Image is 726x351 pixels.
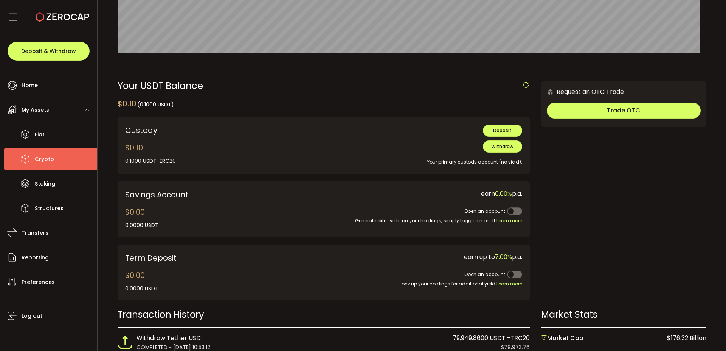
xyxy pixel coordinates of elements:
[464,253,522,261] span: earn up to p.a.
[464,208,505,214] span: Open an account
[22,105,49,115] span: My Assets
[607,106,640,115] span: Trade OTC
[125,142,176,165] div: $0.10
[688,315,726,351] iframe: Chat Widget
[481,189,522,198] span: earn p.a.
[125,157,176,165] div: 0.1000 USDT-ERC20
[125,285,158,293] div: 0.0000 USDT
[22,310,42,321] span: Log out
[125,206,158,229] div: $0.00
[667,333,706,343] span: $176.32 Billion
[35,178,55,189] span: Staking
[295,153,522,166] div: Your primary custody account (no yield).
[483,140,522,153] button: Withdraw
[8,42,90,61] button: Deposit & Withdraw
[118,98,174,109] div: $0.10
[547,103,701,119] button: Trade OTC
[496,217,522,224] span: Learn more
[118,308,530,321] div: Transaction History
[491,143,513,150] span: Withdraw
[295,280,522,288] div: Lock up your holdings for additional yield.
[125,125,284,136] div: Custody
[125,222,158,229] div: 0.0000 USDT
[22,252,49,263] span: Reporting
[22,277,55,288] span: Preferences
[35,129,45,140] span: Fiat
[464,271,505,278] span: Open an account
[495,189,512,198] span: 6.00%
[541,308,706,321] div: Market Stats
[493,127,512,134] span: Deposit
[22,228,48,239] span: Transfers
[125,252,284,264] div: Term Deposit
[35,203,64,214] span: Structures
[547,89,554,95] img: 6nGpN7MZ9FLuBP83NiajKbTRY4UzlzQtBKtCrLLspmCkSvCZHBKvY3NxgQaT5JnOQREvtQ257bXeeSTueZfAPizblJ+Fe8JwA...
[125,270,158,293] div: $0.00
[22,80,38,91] span: Home
[453,333,530,343] span: 79,949.8600 USDT -TRC20
[496,281,522,287] span: Learn more
[541,87,624,97] div: Request an OTC Trade
[35,154,54,165] span: Crypto
[483,125,522,137] button: Deposit
[21,48,76,54] span: Deposit & Withdraw
[137,333,201,343] span: Withdraw Tether USD
[118,81,530,90] div: Your USDT Balance
[495,253,512,261] span: 7.00%
[125,189,318,200] div: Savings Account
[137,101,174,108] span: (0.1000 USDT)
[329,217,522,225] div: Generate extra yield on your holdings; simply toggle on or off.
[541,333,583,343] span: Market Cap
